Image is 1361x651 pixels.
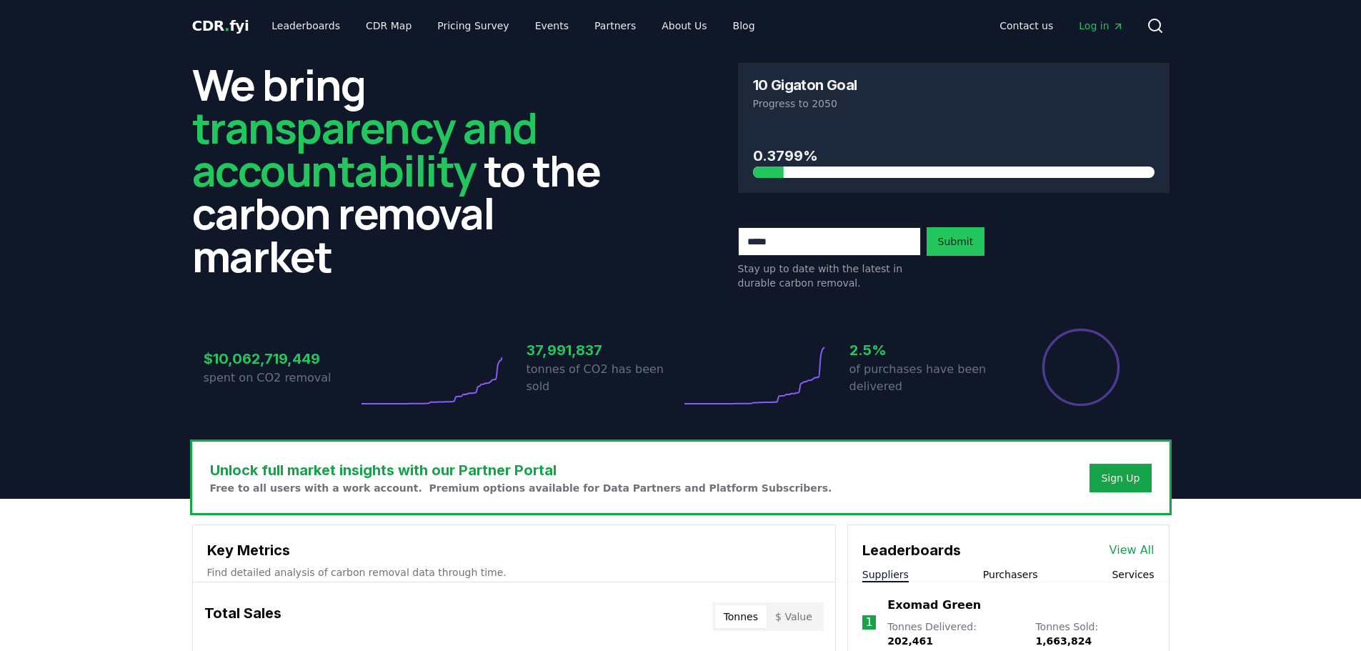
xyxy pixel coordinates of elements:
h3: Leaderboards [862,540,961,561]
a: Pricing Survey [426,13,520,39]
nav: Main [260,13,766,39]
p: of purchases have been delivered [849,361,1004,395]
h3: 37,991,837 [527,339,681,361]
span: 1,663,824 [1035,635,1092,647]
a: Contact us [988,13,1065,39]
a: Log in [1067,13,1135,39]
a: Blog [722,13,767,39]
h2: We bring to the carbon removal market [192,63,624,277]
a: View All [1110,542,1155,559]
button: Sign Up [1090,464,1151,492]
a: Events [524,13,580,39]
button: $ Value [767,605,821,628]
button: Suppliers [862,567,909,582]
span: CDR fyi [192,17,249,34]
button: Purchasers [983,567,1038,582]
nav: Main [988,13,1135,39]
p: Find detailed analysis of carbon removal data through time. [207,565,821,580]
h3: 10 Gigaton Goal [753,78,857,92]
p: 1 [865,614,872,631]
h3: 2.5% [849,339,1004,361]
a: CDR Map [354,13,423,39]
a: Exomad Green [887,597,981,614]
h3: 0.3799% [753,145,1155,167]
h3: Total Sales [204,602,281,631]
h3: Key Metrics [207,540,821,561]
p: Tonnes Delivered : [887,620,1021,648]
span: . [224,17,229,34]
a: Leaderboards [260,13,352,39]
span: Log in [1079,19,1123,33]
div: Percentage of sales delivered [1041,327,1121,407]
h3: Unlock full market insights with our Partner Portal [210,459,832,481]
p: Free to all users with a work account. Premium options available for Data Partners and Platform S... [210,481,832,495]
a: CDR.fyi [192,16,249,36]
button: Tonnes [715,605,767,628]
h3: $10,062,719,449 [204,348,358,369]
p: Tonnes Sold : [1035,620,1154,648]
span: transparency and accountability [192,98,537,199]
a: Partners [583,13,647,39]
a: About Us [650,13,718,39]
p: tonnes of CO2 has been sold [527,361,681,395]
p: spent on CO2 removal [204,369,358,387]
p: Stay up to date with the latest in durable carbon removal. [738,262,921,290]
p: Progress to 2050 [753,96,1155,111]
button: Services [1112,567,1154,582]
a: Sign Up [1101,471,1140,485]
span: 202,461 [887,635,933,647]
button: Submit [927,227,985,256]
